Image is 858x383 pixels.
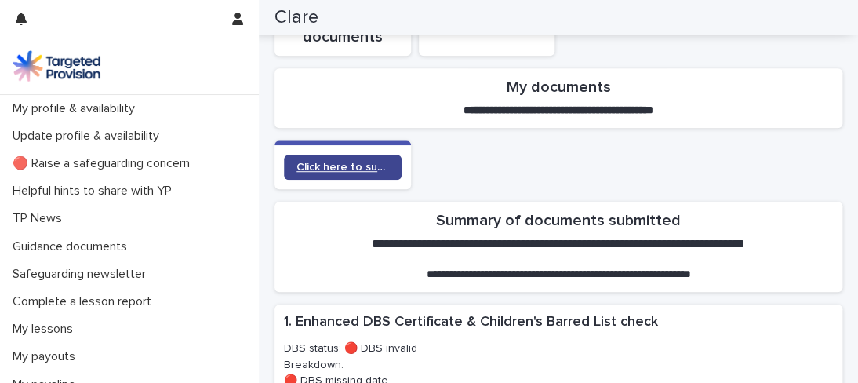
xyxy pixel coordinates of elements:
p: My lessons [6,322,85,337]
p: Complete a lesson report [6,294,164,309]
h2: 1. Enhanced DBS Certificate & Children's Barred List check [284,314,658,331]
p: Helpful hints to share with YP [6,184,184,199]
a: Click here to submit documents [284,155,402,180]
p: Safeguarding newsletter [6,267,158,282]
p: Guidance documents [6,239,140,254]
h2: Summary of documents submitted [436,211,681,230]
p: Update profile & availability [6,129,172,144]
p: My payouts [6,349,88,364]
h2: Clare [274,6,318,29]
span: Click here to submit documents [296,162,389,173]
h2: My documents [507,78,611,97]
p: TP News [6,211,75,226]
p: My profile & availability [6,101,147,116]
p: 🔴 Raise a safeguarding concern [6,156,202,171]
img: M5nRWzHhSzIhMunXDL62 [13,50,100,82]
